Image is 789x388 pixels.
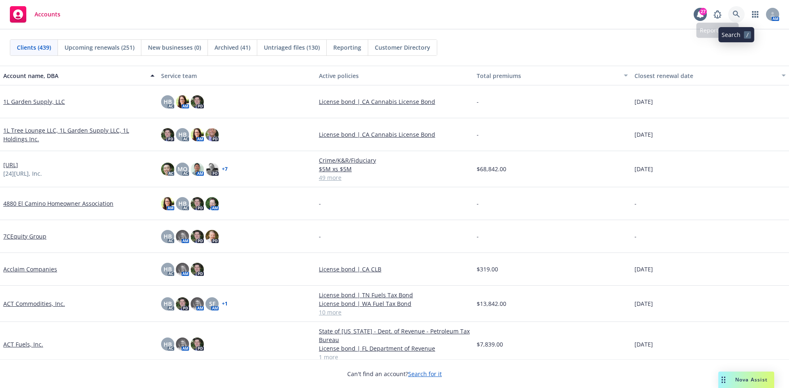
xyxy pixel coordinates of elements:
[634,97,653,106] span: [DATE]
[319,232,321,241] span: -
[191,197,204,210] img: photo
[176,230,189,243] img: photo
[316,66,473,85] button: Active policies
[222,301,228,306] a: + 1
[477,340,503,349] span: $7,839.00
[3,97,65,106] a: 1L Garden Supply, LLC
[176,297,189,310] img: photo
[473,66,631,85] button: Total premiums
[222,167,228,172] a: + 7
[205,163,219,176] img: photo
[3,169,42,178] span: [24][URL], Inc.
[319,353,470,361] a: 1 more
[319,173,470,182] a: 49 more
[477,199,479,208] span: -
[178,130,187,139] span: HB
[319,130,470,139] a: License bond | CA Cannabis License Bond
[747,6,764,23] a: Switch app
[215,43,250,52] span: Archived (41)
[205,128,219,141] img: photo
[3,71,145,80] div: Account name, DBA
[634,199,637,208] span: -
[728,6,745,23] a: Search
[65,43,134,52] span: Upcoming renewals (251)
[477,232,479,241] span: -
[319,299,470,308] a: License bond | WA Fuel Tax Bond
[191,297,204,310] img: photo
[3,199,113,208] a: 4880 El Camino Homeowner Association
[161,163,174,176] img: photo
[319,265,470,273] a: License bond | CA CLB
[477,130,479,139] span: -
[7,3,64,26] a: Accounts
[191,128,204,141] img: photo
[477,265,498,273] span: $319.00
[477,71,619,80] div: Total premiums
[709,6,726,23] a: Report a Bug
[148,43,201,52] span: New businesses (0)
[3,340,43,349] a: ACT Fuels, Inc.
[164,340,172,349] span: HB
[164,97,172,106] span: HB
[634,165,653,173] span: [DATE]
[634,340,653,349] span: [DATE]
[408,370,442,378] a: Search for it
[191,337,204,351] img: photo
[3,265,57,273] a: Acclaim Companies
[176,263,189,276] img: photo
[164,232,172,241] span: HB
[319,165,470,173] a: $5M xs $5M
[176,95,189,108] img: photo
[477,165,506,173] span: $68,842.00
[718,372,774,388] button: Nova Assist
[319,308,470,317] a: 10 more
[3,299,65,308] a: ACT Commodities, Inc.
[209,299,215,308] span: SF
[176,337,189,351] img: photo
[164,299,172,308] span: HB
[634,265,653,273] span: [DATE]
[3,126,155,143] a: 1L Tree Lounge LLC, 1L Garden Supply LLC, 1L Holdings Inc.
[699,8,707,15] div: 27
[3,232,46,241] a: 7CEquity Group
[634,71,777,80] div: Closest renewal date
[161,197,174,210] img: photo
[3,161,18,169] a: [URL]
[347,370,442,378] span: Can't find an account?
[178,165,187,173] span: MQ
[375,43,430,52] span: Customer Directory
[264,43,320,52] span: Untriaged files (130)
[191,95,204,108] img: photo
[634,130,653,139] span: [DATE]
[735,376,768,383] span: Nova Assist
[17,43,51,52] span: Clients (439)
[35,11,60,18] span: Accounts
[191,163,204,176] img: photo
[205,230,219,243] img: photo
[319,156,470,165] a: Crime/K&R/Fiduciary
[178,199,187,208] span: HB
[205,197,219,210] img: photo
[477,97,479,106] span: -
[161,128,174,141] img: photo
[319,71,470,80] div: Active policies
[158,66,316,85] button: Service team
[164,265,172,273] span: HB
[477,299,506,308] span: $13,842.00
[634,299,653,308] span: [DATE]
[631,66,789,85] button: Closest renewal date
[718,372,729,388] div: Drag to move
[319,344,470,353] a: License bond | FL Department of Revenue
[333,43,361,52] span: Reporting
[319,291,470,299] a: License bond | TN Fuels Tax Bond
[319,327,470,344] a: State of [US_STATE] - Dept. of Revenue - Petroleum Tax Bureau
[634,232,637,241] span: -
[161,71,312,80] div: Service team
[191,230,204,243] img: photo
